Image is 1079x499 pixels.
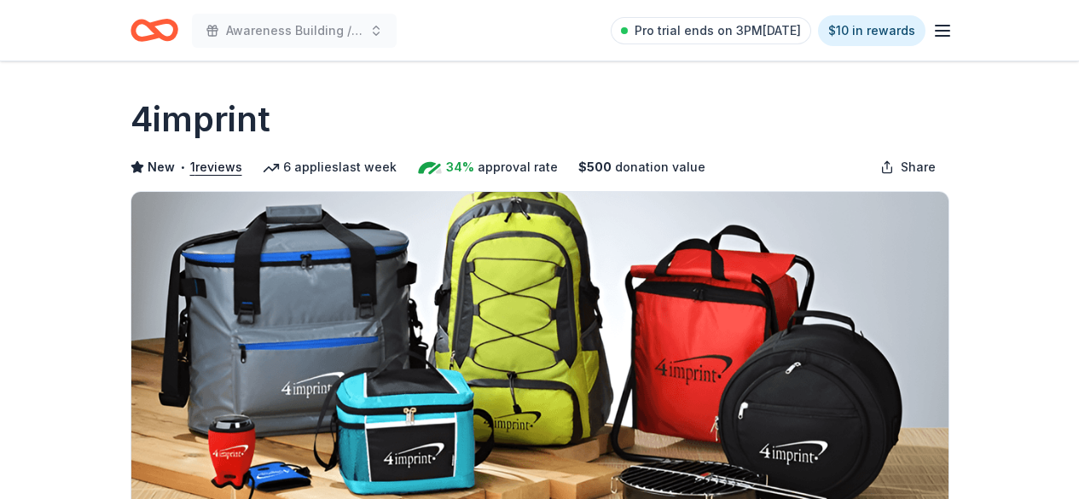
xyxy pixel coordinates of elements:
button: Share [867,150,949,184]
span: New [148,157,175,177]
span: donation value [615,157,705,177]
div: 6 applies last week [263,157,397,177]
span: $ 500 [578,157,612,177]
span: 34% [446,157,474,177]
span: Share [901,157,936,177]
span: Pro trial ends on 3PM[DATE] [635,20,801,41]
button: 1reviews [190,157,242,177]
h1: 4imprint [131,96,270,143]
a: Home [131,10,178,50]
span: approval rate [478,157,558,177]
span: Awareness Building / Social Engagement Event [226,20,363,41]
a: Pro trial ends on 3PM[DATE] [611,17,811,44]
span: • [179,160,185,174]
button: Awareness Building / Social Engagement Event [192,14,397,48]
a: $10 in rewards [818,15,925,46]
